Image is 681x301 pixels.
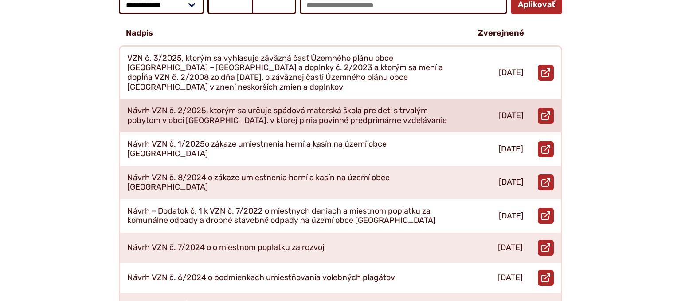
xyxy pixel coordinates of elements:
[498,273,523,283] p: [DATE]
[499,68,524,78] p: [DATE]
[499,178,524,187] p: [DATE]
[127,173,457,192] p: Návrh VZN č. 8/2024 o zákaze umiestnenia herní a kasín na území obce [GEOGRAPHIC_DATA]
[127,139,457,158] p: Návrh VZN č. 1/2025o zákaze umiestnenia herní a kasín na území obce [GEOGRAPHIC_DATA]
[127,106,457,125] p: Návrh VZN č. 2/2025, ktorým sa určuje spádová materská škola pre deti s trvalým pobytom v obci [G...
[498,243,523,253] p: [DATE]
[127,206,457,226] p: Návrh – Dodatok č. 1 k VZN č. 7/2022 o miestnych daniach a miestnom poplatku za komunálne odpady ...
[127,54,457,92] p: VZN č. 3/2025, ktorým sa vyhlasuje záväzná časť Územného plánu obce [GEOGRAPHIC_DATA] – [GEOGRAPH...
[499,111,524,121] p: [DATE]
[127,273,395,283] p: Návrh VZN č. 6/2024 o podmienkach umiestňovania volebných plagátov
[127,243,325,253] p: Návrh VZN č. 7/2024 o o miestnom poplatku za rozvoj
[126,28,153,38] p: Nadpis
[478,28,524,38] p: Zverejnené
[498,144,523,154] p: [DATE]
[499,211,524,221] p: [DATE]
